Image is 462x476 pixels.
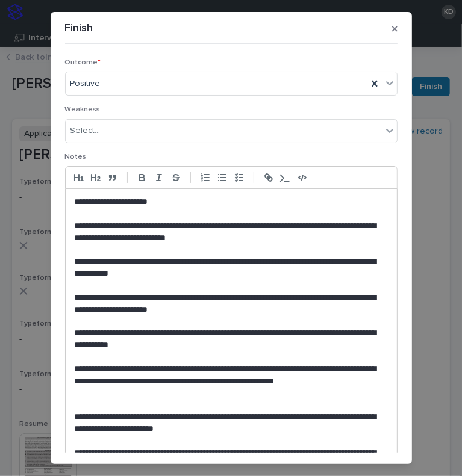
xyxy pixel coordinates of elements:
[65,153,87,161] span: Notes
[65,22,93,36] p: Finish
[65,106,101,113] span: Weakness
[65,59,101,66] span: Outcome
[70,78,101,90] span: Positive
[70,125,101,137] div: Select...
